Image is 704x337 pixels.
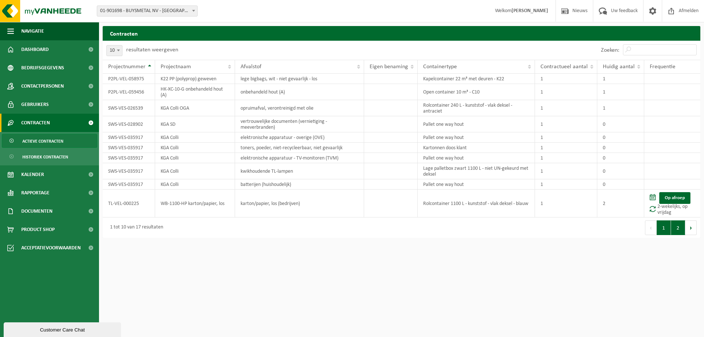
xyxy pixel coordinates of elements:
[22,134,63,148] span: Actieve contracten
[370,64,408,70] span: Eigen benaming
[103,132,155,143] td: SWS-VES-035917
[597,153,644,163] td: 0
[241,64,261,70] span: Afvalstof
[21,239,81,257] span: Acceptatievoorwaarden
[603,64,635,70] span: Huidig aantal
[155,100,235,116] td: KGA Colli OGA
[540,64,588,70] span: Contractueel aantal
[103,26,700,40] h2: Contracten
[155,143,235,153] td: KGA Colli
[106,45,122,56] span: 10
[108,64,146,70] span: Projectnummer
[103,163,155,179] td: SWS-VES-035917
[155,190,235,217] td: WB-1100-HP karton/papier, los
[535,132,597,143] td: 1
[21,40,49,59] span: Dashboard
[601,47,619,53] label: Zoeken:
[235,74,364,84] td: lege bigbags, wit - niet gevaarlijk - los
[107,45,122,56] span: 10
[103,116,155,132] td: SWS-VES-028902
[103,190,155,217] td: TL-VEL-000225
[22,150,68,164] span: Historiek contracten
[155,163,235,179] td: KGA Colli
[126,47,178,53] label: resultaten weergeven
[644,190,700,217] td: 2-wekelijks, op vrijdag
[21,202,52,220] span: Documenten
[597,190,644,217] td: 2
[418,116,535,132] td: Pallet one way hout
[650,64,675,70] span: Frequentie
[535,190,597,217] td: 1
[535,163,597,179] td: 1
[103,153,155,163] td: SWS-VES-035917
[671,220,685,235] button: 2
[418,153,535,163] td: Pallet one way hout
[535,153,597,163] td: 1
[418,74,535,84] td: Kapelcontainer 22 m³ met deuren - K22
[645,220,657,235] button: Previous
[21,220,55,239] span: Product Shop
[685,220,697,235] button: Next
[418,179,535,190] td: Pallet one way hout
[597,143,644,153] td: 0
[235,84,364,100] td: onbehandeld hout (A)
[97,6,197,16] span: 01-901698 - BUYSMETAL NV - HARELBEKE
[535,84,597,100] td: 1
[511,8,548,14] strong: [PERSON_NAME]
[418,163,535,179] td: Lage palletbox zwart 1100 L - niet UN-gekeurd met deksel
[235,190,364,217] td: karton/papier, los (bedrijven)
[97,6,198,17] span: 01-901698 - BUYSMETAL NV - HARELBEKE
[155,132,235,143] td: KGA Colli
[535,74,597,84] td: 1
[21,22,44,40] span: Navigatie
[597,132,644,143] td: 0
[21,165,44,184] span: Kalender
[21,95,49,114] span: Gebruikers
[2,134,97,148] a: Actieve contracten
[418,190,535,217] td: Rolcontainer 1100 L - kunststof - vlak deksel - blauw
[597,84,644,100] td: 1
[235,179,364,190] td: batterijen (huishoudelijk)
[2,150,97,164] a: Historiek contracten
[103,74,155,84] td: P2PL-VEL-058975
[21,59,64,77] span: Bedrijfsgegevens
[535,143,597,153] td: 1
[235,143,364,153] td: toners, poeder, niet-recycleerbaar, niet gevaarlijk
[418,132,535,143] td: Pallet one way hout
[103,179,155,190] td: SWS-VES-035917
[155,179,235,190] td: KGA Colli
[657,220,671,235] button: 1
[155,74,235,84] td: K22 PP (polyprop) geweven
[235,153,364,163] td: elektronische apparatuur - TV-monitoren (TVM)
[597,116,644,132] td: 0
[597,163,644,179] td: 0
[103,143,155,153] td: SWS-VES-035917
[423,64,457,70] span: Containertype
[597,100,644,116] td: 1
[103,84,155,100] td: P2PL-VEL-059456
[21,184,49,202] span: Rapportage
[418,84,535,100] td: Open container 10 m³ - C10
[155,116,235,132] td: KGA SD
[235,132,364,143] td: elektronische apparatuur - overige (OVE)
[535,179,597,190] td: 1
[597,74,644,84] td: 1
[155,84,235,100] td: HK-XC-10-G onbehandeld hout (A)
[106,221,163,234] div: 1 tot 10 van 17 resultaten
[235,116,364,132] td: vertrouwelijke documenten (vernietiging - meeverbranden)
[161,64,191,70] span: Projectnaam
[535,100,597,116] td: 1
[418,100,535,116] td: Rolcontainer 240 L - kunststof - vlak deksel - antraciet
[597,179,644,190] td: 0
[155,153,235,163] td: KGA Colli
[535,116,597,132] td: 1
[103,100,155,116] td: SWS-VES-026539
[659,192,690,204] a: Op afroep
[21,77,64,95] span: Contactpersonen
[21,114,50,132] span: Contracten
[4,321,122,337] iframe: chat widget
[418,143,535,153] td: Kartonnen doos klant
[235,163,364,179] td: kwikhoudende TL-lampen
[235,100,364,116] td: opruimafval, verontreinigd met olie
